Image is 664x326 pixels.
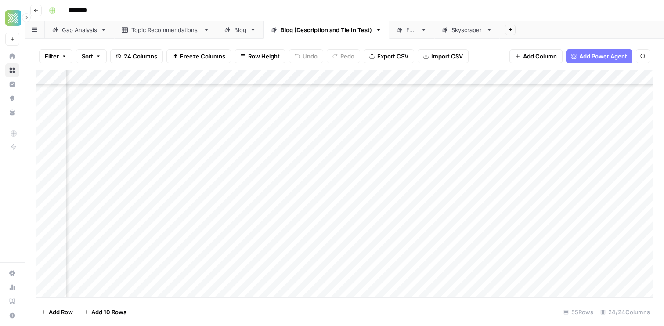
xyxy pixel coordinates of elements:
div: 55 Rows [560,305,597,319]
div: Blog [234,25,246,34]
button: Import CSV [418,49,469,63]
span: Add Column [523,52,557,61]
a: Settings [5,266,19,280]
a: Opportunities [5,91,19,105]
div: 24/24 Columns [597,305,653,319]
span: Undo [303,52,318,61]
a: Skyscraper [434,21,500,39]
span: Redo [340,52,354,61]
a: FAQ [389,21,434,39]
a: Your Data [5,105,19,120]
a: Blog [217,21,263,39]
a: Gap Analysis [45,21,114,39]
div: Topic Recommendations [131,25,200,34]
button: Add Column [509,49,563,63]
span: Import CSV [431,52,463,61]
button: Add Power Agent [566,49,632,63]
button: 24 Columns [110,49,163,63]
button: Sort [76,49,107,63]
a: Blog (Description and Tie In Test) [263,21,389,39]
button: Redo [327,49,360,63]
span: Filter [45,52,59,61]
button: Undo [289,49,323,63]
a: Insights [5,77,19,91]
img: Xponent21 Logo [5,10,21,26]
button: Freeze Columns [166,49,231,63]
span: Export CSV [377,52,408,61]
span: Freeze Columns [180,52,225,61]
button: Filter [39,49,72,63]
span: Sort [82,52,93,61]
button: Help + Support [5,308,19,322]
div: Gap Analysis [62,25,97,34]
button: Add 10 Rows [78,305,132,319]
button: Row Height [235,49,285,63]
a: Topic Recommendations [114,21,217,39]
span: Row Height [248,52,280,61]
a: Browse [5,63,19,77]
a: Home [5,49,19,63]
a: Usage [5,280,19,294]
span: 24 Columns [124,52,157,61]
button: Workspace: Xponent21 [5,7,19,29]
a: Learning Hub [5,294,19,308]
button: Export CSV [364,49,414,63]
button: Add Row [36,305,78,319]
span: Add 10 Rows [91,308,126,316]
span: Add Power Agent [579,52,627,61]
div: FAQ [406,25,417,34]
div: Skyscraper [451,25,483,34]
span: Add Row [49,308,73,316]
div: Blog (Description and Tie In Test) [281,25,372,34]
